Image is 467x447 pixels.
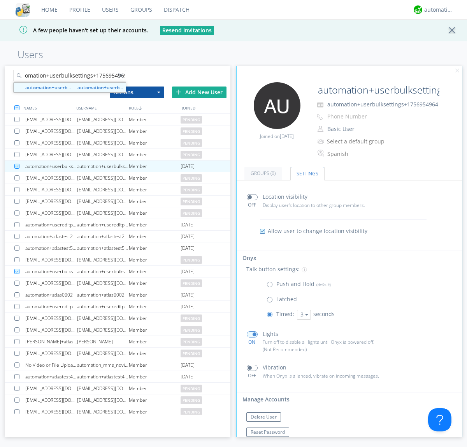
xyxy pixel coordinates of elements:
[5,196,230,207] a: [EMAIL_ADDRESS][DOMAIN_NAME][EMAIL_ADDRESS][DOMAIN_NAME]Memberpending
[6,27,148,34] span: A few people haven't set up their accounts.
[129,336,181,347] div: Member
[318,136,325,147] img: icon-alert-users-thin-outline.svg
[243,339,261,345] div: ON
[110,87,164,98] button: Actions
[25,231,77,242] div: automation+atlastest2929432058
[25,277,77,289] div: [EMAIL_ADDRESS][DOMAIN_NAME]
[129,231,181,242] div: Member
[5,219,230,231] a: automation+usereditprofile+1756869462automation+usereditprofile+1756869462Member[DATE]
[25,371,77,382] div: automation+atlastest4739868024
[77,301,129,312] div: automation+usereditprofile+1756172286
[5,184,230,196] a: [EMAIL_ADDRESS][DOMAIN_NAME][EMAIL_ADDRESS][DOMAIN_NAME]Memberpending
[313,310,335,318] span: seconds
[77,383,129,394] div: [EMAIL_ADDRESS][DOMAIN_NAME]
[25,161,77,172] div: automation+userbulksettings+1756954964
[5,359,230,371] a: No Video or File Upload for MMSautomation_mms_novideouploadMember[DATE]
[77,277,129,289] div: [EMAIL_ADDRESS][DOMAIN_NAME]
[77,266,129,277] div: automation+userbulksettings+1756945899
[181,371,195,383] span: [DATE]
[5,207,230,219] a: [EMAIL_ADDRESS][DOMAIN_NAME][EMAIL_ADDRESS][DOMAIN_NAME]Memberpending
[5,336,230,348] a: [PERSON_NAME]+atlasorg[PERSON_NAME]Memberpending
[77,161,129,172] div: automation+userbulksettings+1756954964
[77,149,129,160] div: [EMAIL_ADDRESS][DOMAIN_NAME]
[181,266,195,277] span: [DATE]
[317,114,323,120] img: phone-outline.svg
[181,161,195,172] span: [DATE]
[181,219,195,231] span: [DATE]
[181,326,202,334] span: pending
[25,348,77,359] div: [EMAIL_ADDRESS][DOMAIN_NAME]
[276,280,331,288] p: Push and Hold
[263,372,392,380] p: When Onyx is silenced, vibrate on incoming messages.
[77,348,129,359] div: [EMAIL_ADDRESS][DOMAIN_NAME]
[21,102,74,113] div: NAMES
[181,359,195,371] span: [DATE]
[276,295,297,304] p: Latched
[297,310,311,320] button: 3
[181,350,202,357] span: pending
[5,289,230,301] a: automation+atlas0002automation+atlas0002Member[DATE]
[318,148,325,158] img: In groups with Translation enabled, this user's messages will be automatically translated to and ...
[129,371,181,382] div: Member
[77,371,129,382] div: automation+atlastest4739868024
[5,266,230,277] a: automation+userbulksettings+1756945899automation+userbulksettings+1756945899Member[DATE]
[181,139,202,147] span: pending
[129,324,181,336] div: Member
[77,313,129,324] div: [EMAIL_ADDRESS][DOMAIN_NAME]
[129,277,181,289] div: Member
[129,313,181,324] div: Member
[77,125,129,137] div: [EMAIL_ADDRESS][DOMAIN_NAME]
[327,101,438,108] span: automation+userbulksettings+1756954964
[246,265,300,274] p: Talk button settings:
[455,68,460,74] img: cancel.svg
[13,70,126,81] input: Search users
[129,219,181,230] div: Member
[25,266,77,277] div: automation+userbulksettings+1756945899
[25,289,77,300] div: automation+atlas0002
[181,338,202,346] span: pending
[280,133,294,140] span: [DATE]
[129,383,181,394] div: Member
[127,102,179,113] div: ROLE
[129,196,181,207] div: Member
[5,114,230,125] a: [EMAIL_ADDRESS][DOMAIN_NAME][EMAIL_ADDRESS][DOMAIN_NAME]Memberpending
[25,383,77,394] div: [EMAIL_ADDRESS][DOMAIN_NAME]
[25,219,77,230] div: automation+usereditprofile+1756869462
[25,324,77,336] div: [EMAIL_ADDRESS][DOMAIN_NAME]
[25,359,77,371] div: No Video or File Upload for MMS
[172,87,226,98] div: Add New User
[77,114,129,125] div: [EMAIL_ADDRESS][DOMAIN_NAME]
[246,428,289,437] button: Reset Password
[181,314,202,322] span: pending
[181,127,202,135] span: pending
[25,336,77,347] div: [PERSON_NAME]+atlasorg
[263,338,392,346] p: Turn off to disable all lights until Onyx is powered off.
[129,394,181,406] div: Member
[5,371,230,383] a: automation+atlastest4739868024automation+atlastest4739868024Member[DATE]
[263,363,286,372] p: Vibration
[260,133,294,140] span: Joined on
[129,125,181,137] div: Member
[129,172,181,184] div: Member
[129,137,181,148] div: Member
[77,359,129,371] div: automation_mms_novideoupload
[77,324,129,336] div: [EMAIL_ADDRESS][DOMAIN_NAME]
[129,359,181,371] div: Member
[414,5,422,14] img: d2d01cd9b4174d08988066c6d424eccd
[181,385,202,392] span: pending
[129,149,181,160] div: Member
[77,231,129,242] div: automation+atlastest2929432058
[181,186,202,194] span: pending
[25,207,77,219] div: [EMAIL_ADDRESS][DOMAIN_NAME]
[25,172,77,184] div: [EMAIL_ADDRESS][DOMAIN_NAME]
[25,406,77,417] div: [EMAIL_ADDRESS][DOMAIN_NAME]
[74,102,127,113] div: USERNAME
[290,166,325,180] a: Settings
[129,114,181,125] div: Member
[77,184,129,195] div: [EMAIL_ADDRESS][DOMAIN_NAME]
[129,348,181,359] div: Member
[5,125,230,137] a: [EMAIL_ADDRESS][DOMAIN_NAME][EMAIL_ADDRESS][DOMAIN_NAME]Memberpending
[181,396,202,404] span: pending
[77,254,129,265] div: [EMAIL_ADDRESS][DOMAIN_NAME]
[181,408,202,416] span: pending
